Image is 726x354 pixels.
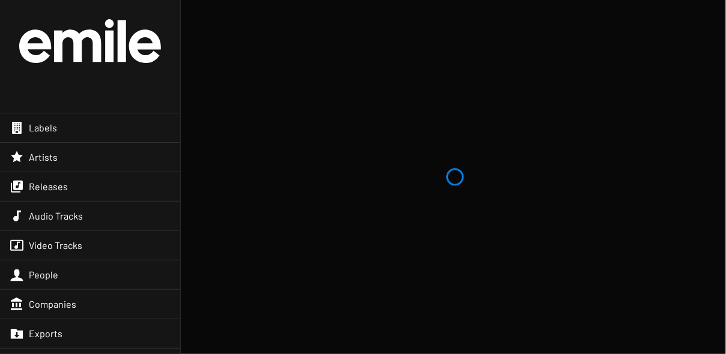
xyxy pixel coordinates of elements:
span: Labels [29,122,57,134]
span: People [29,269,58,281]
span: Audio Tracks [29,210,83,222]
span: Video Tracks [29,239,82,251]
span: Exports [29,328,62,340]
span: Artists [29,151,58,163]
span: Companies [29,298,76,310]
img: grand-official-logo.svg [19,19,161,63]
span: Releases [29,181,68,193]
